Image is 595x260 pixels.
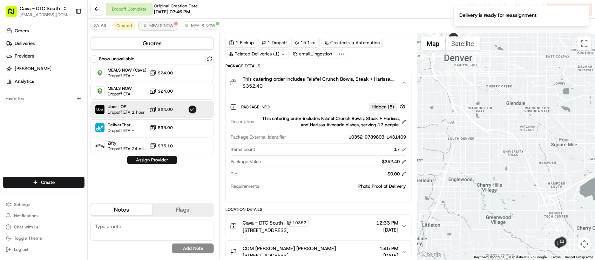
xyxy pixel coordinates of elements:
[231,159,261,165] span: Package Value
[243,75,395,82] span: This catering order includes Falafel Crunch Bowls, Steak + Harissa, and Harissa Avocado dishes, s...
[577,36,591,51] button: Toggle fullscreen view
[149,88,173,95] button: $24.00
[113,21,135,30] button: Created
[158,143,173,149] span: $35.10
[419,251,442,260] a: Open this area in Google Maps (opens a new window)
[369,102,407,111] button: Hidden (5)
[116,23,132,28] span: Created
[95,123,104,132] img: DeliverThat
[291,38,320,48] div: 15.1 mi
[565,255,593,259] a: Report a map error
[372,104,394,110] span: Hidden ( 5 )
[108,122,134,128] span: DeliverThat
[41,179,55,186] span: Create
[508,255,547,259] span: Map data ©2025 Google
[49,119,85,124] a: Powered byPylon
[154,3,198,9] span: Original Creation Date
[108,146,147,152] span: Dropoff ETA 24 minutes
[388,171,406,177] div: $0.00
[24,67,115,74] div: Start new chat
[108,91,134,97] span: Dropoff ETA -
[421,36,446,51] button: Show street map
[3,25,87,36] a: Orders
[289,134,406,140] div: 10352-9789803-1431409
[152,204,213,215] button: Flags
[158,125,173,131] span: $35.00
[3,200,84,209] button: Settings
[321,38,383,48] a: Created via Automation
[14,213,39,219] span: Notifications
[555,235,569,249] div: 1
[20,5,60,12] button: Cava - DTC South
[154,9,190,15] span: [DATE] 07:46 PM
[184,23,190,28] img: melas_now_logo.png
[225,49,289,59] div: Related Deliveries (1)
[191,23,215,28] span: MEALS NOW
[3,211,84,221] button: Notifications
[158,107,173,112] span: $24.00
[225,63,411,69] div: Package Details
[119,69,128,78] button: Start new chat
[142,23,148,28] img: melas_now_logo.png
[3,93,84,104] div: Favorites
[70,119,85,124] span: Pylon
[446,36,480,51] button: Show satellite imagery
[90,21,109,30] button: All
[382,159,406,165] div: $352.40
[377,219,399,226] span: 12:33 PM
[95,68,104,78] img: MEALS NOW (Cava)
[95,141,104,151] img: Zifty
[551,255,561,259] a: Terms (opens in new tab)
[394,146,406,153] div: 17
[226,71,411,94] button: This catering order includes Falafel Crunch Bowls, Steak + Harissa, and Harissa Avocado dishes, s...
[14,235,42,241] span: Toggle Theme
[108,86,134,91] span: MEALS NOW
[225,207,411,212] div: Location Details
[149,69,173,76] button: $24.00
[108,109,145,115] span: Dropoff ETA 1 hour
[231,119,254,125] span: Description
[127,156,177,164] button: Assign Provider
[243,82,395,89] span: $352.40
[258,38,290,48] div: 1 Dropoff
[7,67,20,80] img: 1736555255976-a54dd68f-1ca7-489b-9aae-adbdc363a1c4
[243,252,336,259] span: [STREET_ADDRESS]
[14,202,30,207] span: Settings
[7,7,21,21] img: Nash
[377,226,399,233] span: [DATE]
[7,102,13,108] div: 📗
[108,67,147,73] span: MEALS NOW (Cava)
[3,76,87,87] a: Analytics
[3,3,73,20] button: Cava - DTC South[EMAIL_ADDRESS][DOMAIN_NAME]
[474,255,504,260] button: Keyboard shortcuts
[290,49,335,59] div: email_ingestion
[262,183,406,189] div: Photo Proof of Delivery
[158,88,173,94] span: $24.00
[292,220,306,226] span: 10352
[14,247,28,252] span: Log out
[3,233,84,243] button: Toggle Theme
[149,124,173,131] button: $35.00
[108,128,134,133] span: Dropoff ETA -
[380,252,399,259] span: [DATE]
[149,142,173,149] button: $35.10
[243,219,283,226] span: Cava - DTC South
[448,33,459,44] div: 2
[56,99,115,112] a: 💻API Documentation
[3,63,87,74] a: [PERSON_NAME]
[3,245,84,254] button: Log out
[225,38,257,48] div: 1 Pickup
[14,102,54,109] span: Knowledge Base
[95,105,104,114] img: Uber LOF
[4,99,56,112] a: 📗Knowledge Base
[99,56,134,62] label: Show unavailable
[459,12,536,19] div: Delivery is ready for reassignment
[149,106,173,113] button: $24.00
[108,73,147,79] span: Dropoff ETA -
[15,66,52,72] span: [PERSON_NAME]
[20,12,70,18] button: [EMAIL_ADDRESS][DOMAIN_NAME]
[15,78,34,85] span: Analytics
